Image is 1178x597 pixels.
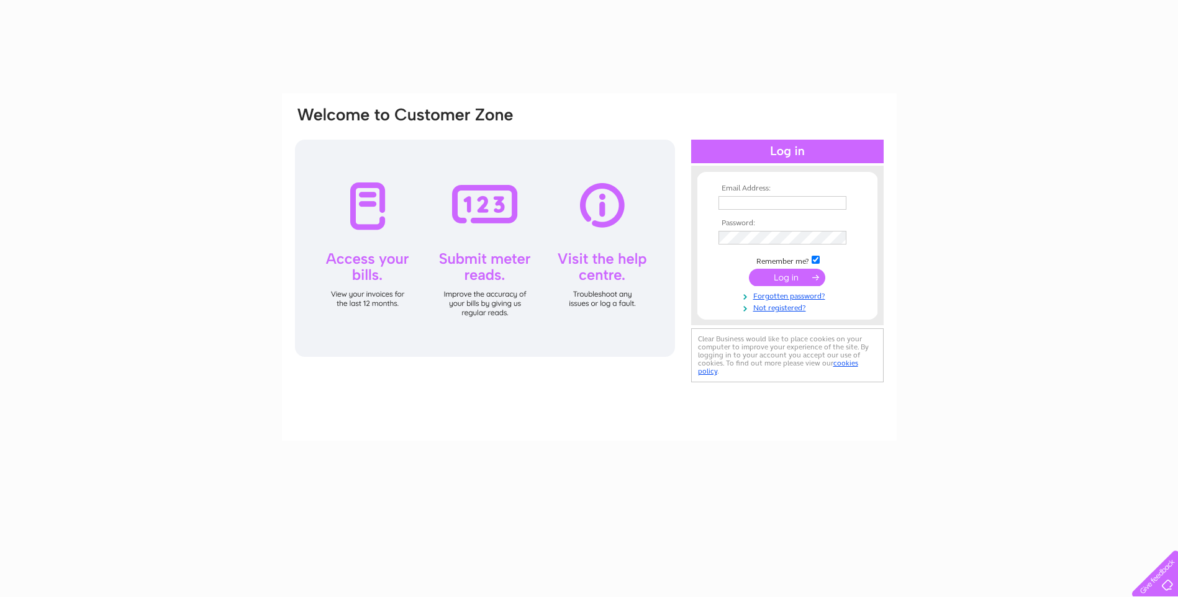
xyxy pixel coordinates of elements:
[718,289,859,301] a: Forgotten password?
[698,359,858,375] a: cookies policy
[715,219,859,228] th: Password:
[718,301,859,313] a: Not registered?
[691,328,884,382] div: Clear Business would like to place cookies on your computer to improve your experience of the sit...
[715,184,859,193] th: Email Address:
[749,269,825,286] input: Submit
[715,254,859,266] td: Remember me?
